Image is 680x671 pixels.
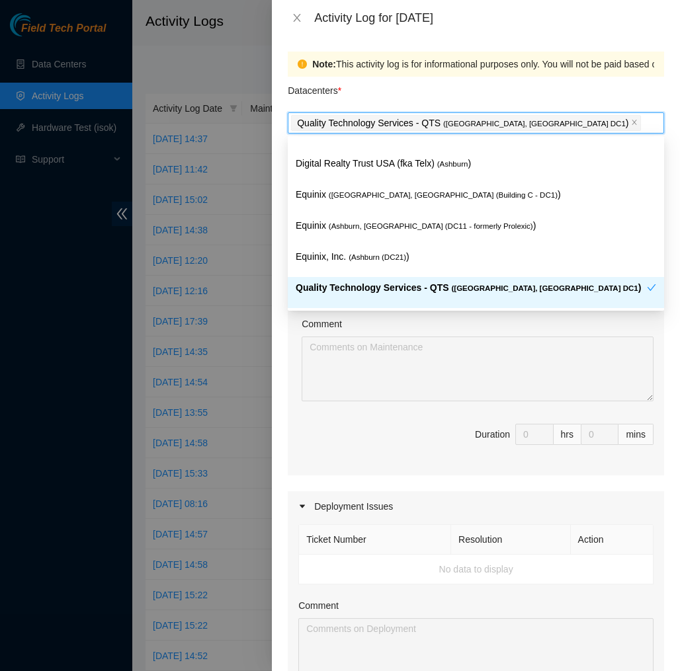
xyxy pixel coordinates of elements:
[312,57,336,71] strong: Note:
[292,13,302,23] span: close
[349,253,406,261] span: ( Ashburn (DC21)
[296,249,656,264] p: Equinix, Inc. )
[298,598,339,613] label: Comment
[298,502,306,510] span: caret-right
[296,156,656,171] p: Digital Realty Trust USA (fka Telx) )
[298,59,307,69] span: exclamation-circle
[296,218,656,233] p: Equinix )
[297,116,628,131] p: Quality Technology Services - QTS )
[329,191,558,199] span: ( [GEOGRAPHIC_DATA], [GEOGRAPHIC_DATA] (Building C - DC1)
[618,424,654,445] div: mins
[288,12,306,24] button: Close
[647,283,656,292] span: check
[451,525,571,555] th: Resolution
[302,336,654,401] textarea: Comment
[329,222,533,230] span: ( Ashburn, [GEOGRAPHIC_DATA] (DC11 - formerly Prolexic)
[475,427,510,442] div: Duration
[571,525,654,555] th: Action
[631,119,638,127] span: close
[299,525,451,555] th: Ticket Number
[437,160,468,168] span: ( Ashburn
[288,491,664,522] div: Deployment Issues
[314,11,664,25] div: Activity Log for [DATE]
[554,424,581,445] div: hrs
[288,77,341,98] p: Datacenters
[296,187,656,202] p: Equinix )
[443,120,626,128] span: ( [GEOGRAPHIC_DATA], [GEOGRAPHIC_DATA] DC1
[302,317,342,331] label: Comment
[296,280,647,296] p: Quality Technology Services - QTS )
[299,555,654,584] td: No data to display
[451,284,638,292] span: ( [GEOGRAPHIC_DATA], [GEOGRAPHIC_DATA] DC1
